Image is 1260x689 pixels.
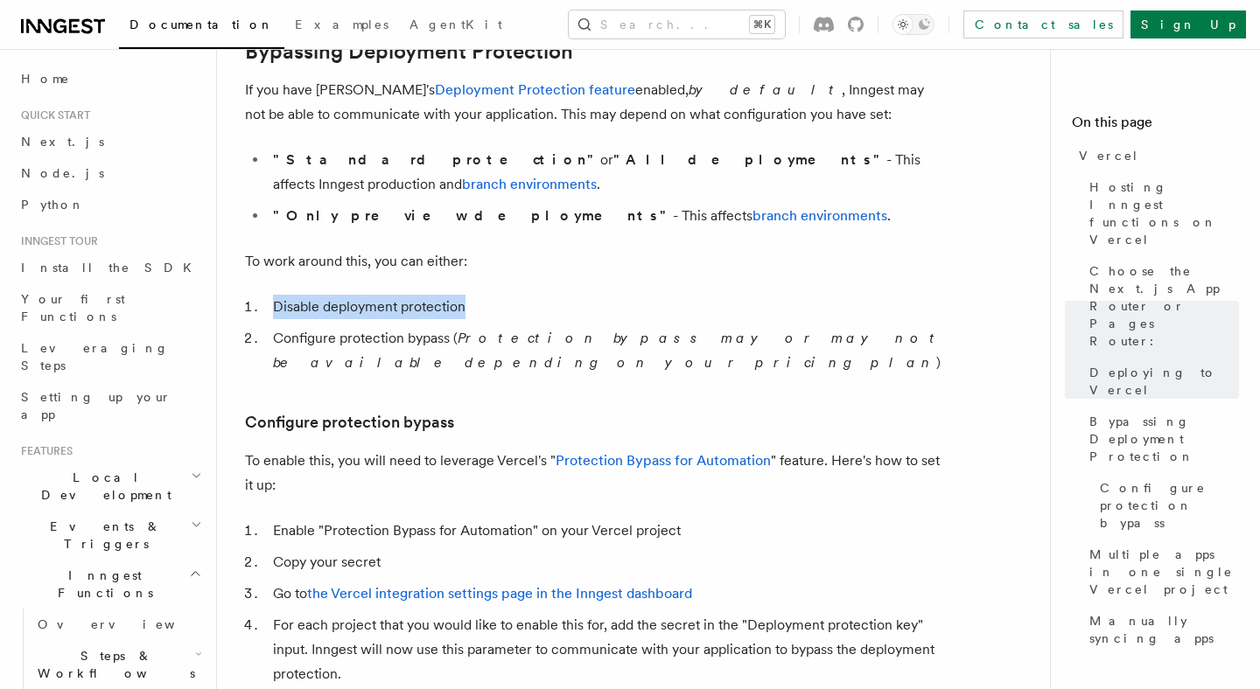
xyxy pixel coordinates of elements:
button: Steps & Workflows [31,640,206,689]
button: Toggle dark mode [892,14,934,35]
span: Next.js [21,135,104,149]
a: the Vercel integration settings page in the Inngest dashboard [307,585,692,602]
a: Contact sales [963,10,1123,38]
li: Configure protection bypass ( ) [268,326,945,375]
a: Deploying to Vercel [1082,357,1239,406]
span: Choose the Next.js App Router or Pages Router: [1089,262,1239,350]
span: Install the SDK [21,261,202,275]
p: To work around this, you can either: [245,249,945,274]
li: or - This affects Inngest production and . [268,148,945,197]
kbd: ⌘K [750,16,774,33]
p: To enable this, you will need to leverage Vercel's " " feature. Here's how to set it up: [245,449,945,498]
li: For each project that you would like to enable this for, add the secret in the "Deployment protec... [268,613,945,686]
span: Deploying to Vercel [1089,364,1239,399]
a: Bypassing Deployment Protection [1082,406,1239,472]
span: Manually syncing apps [1089,612,1239,647]
span: Overview [38,617,218,631]
span: Bypassing Deployment Protection [1089,413,1239,465]
span: Examples [295,17,388,31]
a: Sign Up [1130,10,1246,38]
span: Multiple apps in one single Vercel project [1089,546,1239,598]
span: Local Development [14,469,191,504]
span: Steps & Workflows [31,647,195,682]
strong: "All deployments" [613,151,886,168]
a: branch environments [462,176,597,192]
a: AgentKit [399,5,513,47]
a: Manually syncing apps [1082,605,1239,654]
span: Quick start [14,108,90,122]
li: Disable deployment protection [268,295,945,319]
span: Hosting Inngest functions on Vercel [1089,178,1239,248]
a: Node.js [14,157,206,189]
a: Leveraging Steps [14,332,206,381]
em: by default [689,81,842,98]
li: Copy your secret [268,550,945,574]
a: Deployment Protection feature [435,81,635,98]
span: Inngest tour [14,234,98,248]
a: Next.js [14,126,206,157]
a: Vercel [1072,140,1239,171]
a: Hosting Inngest functions on Vercel [1082,171,1239,255]
a: Choose the Next.js App Router or Pages Router: [1082,255,1239,357]
a: Configure protection bypass [1093,472,1239,539]
a: Multiple apps in one single Vercel project [1082,539,1239,605]
span: Home [21,70,70,87]
span: Events & Triggers [14,518,191,553]
a: Bypassing Deployment Protection [245,39,573,64]
span: Python [21,198,85,212]
button: Search...⌘K [569,10,785,38]
strong: "Only preview deployments" [273,207,673,224]
span: Configure protection bypass [1100,479,1239,532]
button: Inngest Functions [14,560,206,609]
span: Your first Functions [21,292,125,324]
span: Documentation [129,17,274,31]
a: Configure protection bypass [245,410,454,435]
a: Setting up your app [14,381,206,430]
span: Features [14,444,73,458]
a: Your first Functions [14,283,206,332]
a: Documentation [119,5,284,49]
a: Python [14,189,206,220]
em: Protection bypass may or may not be available depending on your pricing plan [273,330,942,371]
span: AgentKit [409,17,502,31]
a: Overview [31,609,206,640]
span: Inngest Functions [14,567,189,602]
a: Examples [284,5,399,47]
a: branch environments [752,207,887,224]
button: Local Development [14,462,206,511]
li: Go to [268,581,945,606]
a: Home [14,63,206,94]
li: - This affects . [268,204,945,228]
strong: "Standard protection" [273,151,600,168]
span: Setting up your app [21,390,171,421]
h4: On this page [1072,112,1239,140]
span: Vercel [1079,147,1139,164]
a: Install the SDK [14,252,206,283]
span: Leveraging Steps [21,341,169,372]
p: If you have [PERSON_NAME]'s enabled, , Inngest may not be able to communicate with your applicati... [245,78,945,127]
span: Node.js [21,166,104,180]
a: Protection Bypass for Automation [556,452,771,469]
button: Events & Triggers [14,511,206,560]
li: Enable "Protection Bypass for Automation" on your Vercel project [268,518,945,543]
